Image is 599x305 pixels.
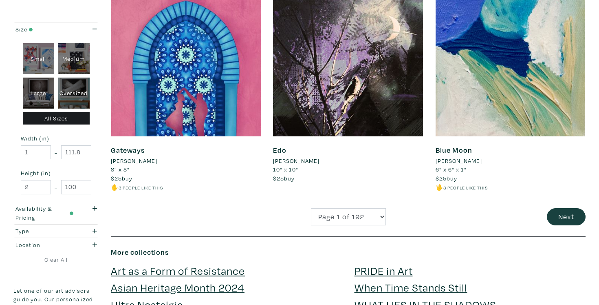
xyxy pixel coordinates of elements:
[13,238,99,252] button: Location
[23,43,55,74] div: Small
[111,280,244,294] a: Asian Heritage Month 2024
[111,145,145,155] a: Gateways
[111,156,157,165] li: [PERSON_NAME]
[443,185,488,191] small: 3 people like this
[13,202,99,224] button: Availability & Pricing
[273,156,319,165] li: [PERSON_NAME]
[15,240,74,249] div: Location
[21,136,91,141] small: Width (in)
[55,182,57,193] span: -
[436,174,447,182] span: $25
[111,183,261,192] li: 🖐️
[21,170,91,176] small: Height (in)
[15,204,74,222] div: Availability & Pricing
[111,174,122,182] span: $25
[273,156,423,165] a: [PERSON_NAME]
[436,145,472,155] a: Blue Moon
[273,145,286,155] a: Edo
[547,208,586,226] button: Next
[58,78,90,109] div: Oversized
[273,174,284,182] span: $25
[111,165,130,173] span: 8" x 8"
[23,112,90,125] div: All Sizes
[436,156,482,165] li: [PERSON_NAME]
[273,165,298,173] span: 10" x 10"
[436,183,586,192] li: 🖐️
[15,25,74,34] div: Size
[355,280,467,294] a: When Time Stands Still
[111,263,245,278] a: Art as a Form of Resistance
[111,156,261,165] a: [PERSON_NAME]
[273,174,295,182] span: buy
[13,255,99,264] a: Clear All
[13,225,99,238] button: Type
[436,165,467,173] span: 6" x 6" x 1"
[436,156,586,165] a: [PERSON_NAME]
[111,174,132,182] span: buy
[13,22,99,36] button: Size
[355,263,413,278] a: PRIDE in Art
[58,43,90,74] div: Medium
[23,78,55,109] div: Large
[55,147,57,158] span: -
[436,174,457,182] span: buy
[15,227,74,236] div: Type
[119,185,163,191] small: 3 people like this
[111,248,586,257] h6: More collections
